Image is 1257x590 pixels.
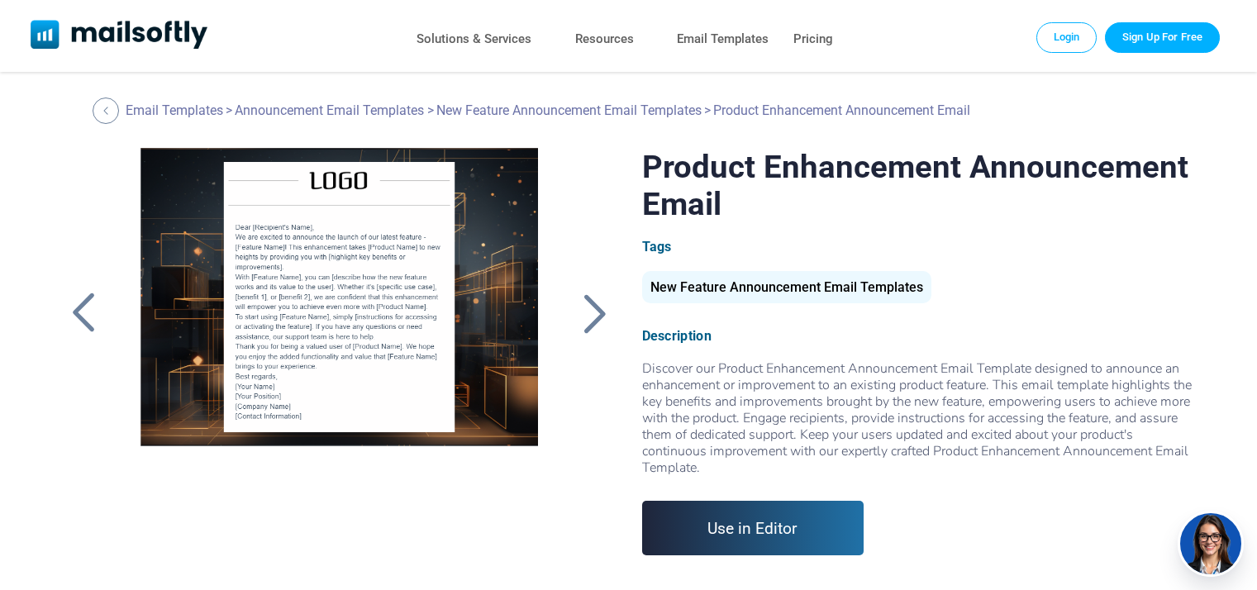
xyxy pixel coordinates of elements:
[642,148,1194,222] h1: Product Enhancement Announcement Email
[1105,22,1220,52] a: Trial
[126,102,223,118] a: Email Templates
[642,239,1194,255] div: Tags
[642,328,1194,344] div: Description
[574,292,615,335] a: Back
[575,27,634,51] a: Resources
[1036,22,1097,52] a: Login
[642,286,931,293] a: New Feature Announcement Email Templates
[93,98,123,124] a: Back
[118,148,560,561] a: Product Enhancement Announcement Email
[63,292,104,335] a: Back
[793,27,833,51] a: Pricing
[642,359,1192,477] span: Discover our Product Enhancement Announcement Email Template designed to announce an enhancement ...
[642,271,931,303] div: New Feature Announcement Email Templates
[642,501,864,555] a: Use in Editor
[677,27,769,51] a: Email Templates
[417,27,531,51] a: Solutions & Services
[31,20,208,52] a: Mailsoftly
[235,102,424,118] a: Announcement Email Templates
[436,102,702,118] a: New Feature Announcement Email Templates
